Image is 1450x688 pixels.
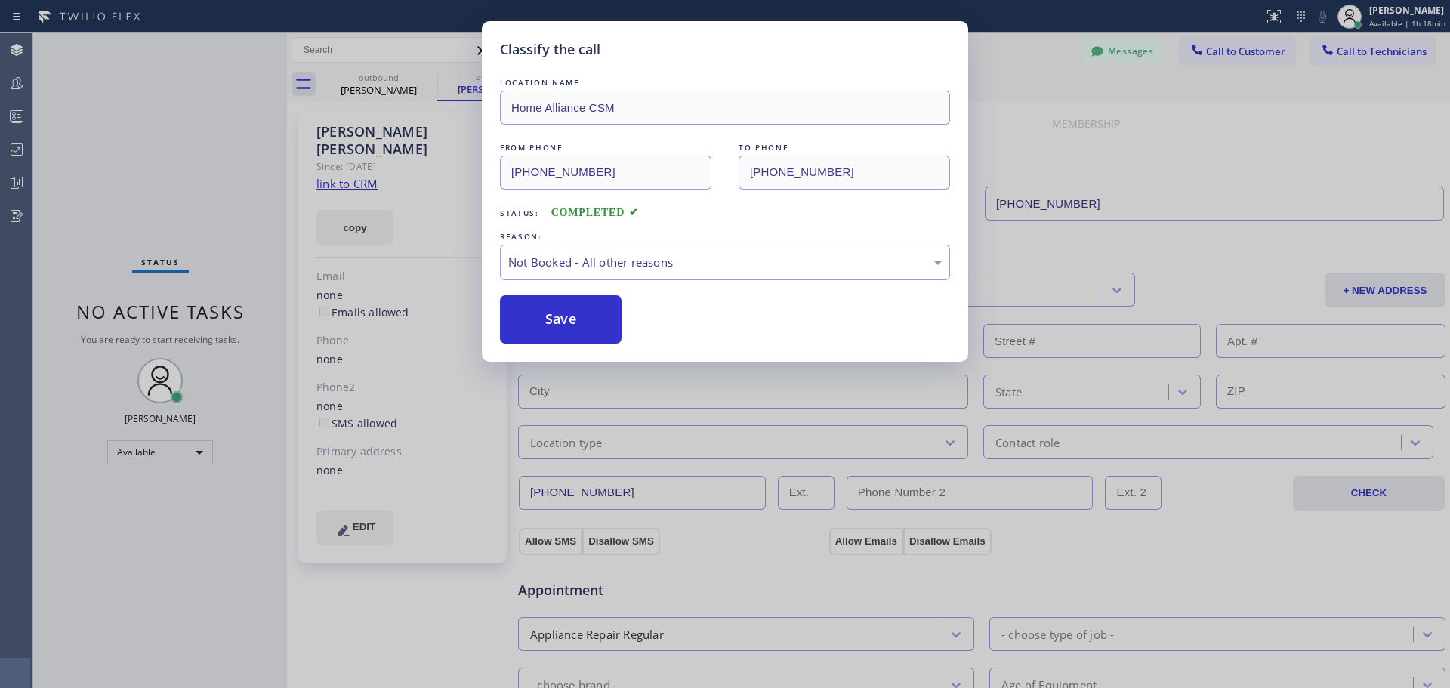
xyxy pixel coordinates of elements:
div: REASON: [500,229,950,245]
input: To phone [739,156,950,190]
button: Save [500,295,622,344]
div: LOCATION NAME [500,75,950,91]
div: TO PHONE [739,140,950,156]
div: FROM PHONE [500,140,711,156]
h5: Classify the call [500,39,600,60]
input: From phone [500,156,711,190]
div: Not Booked - All other reasons [508,254,942,271]
span: Status: [500,208,539,218]
span: COMPLETED [551,207,639,218]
